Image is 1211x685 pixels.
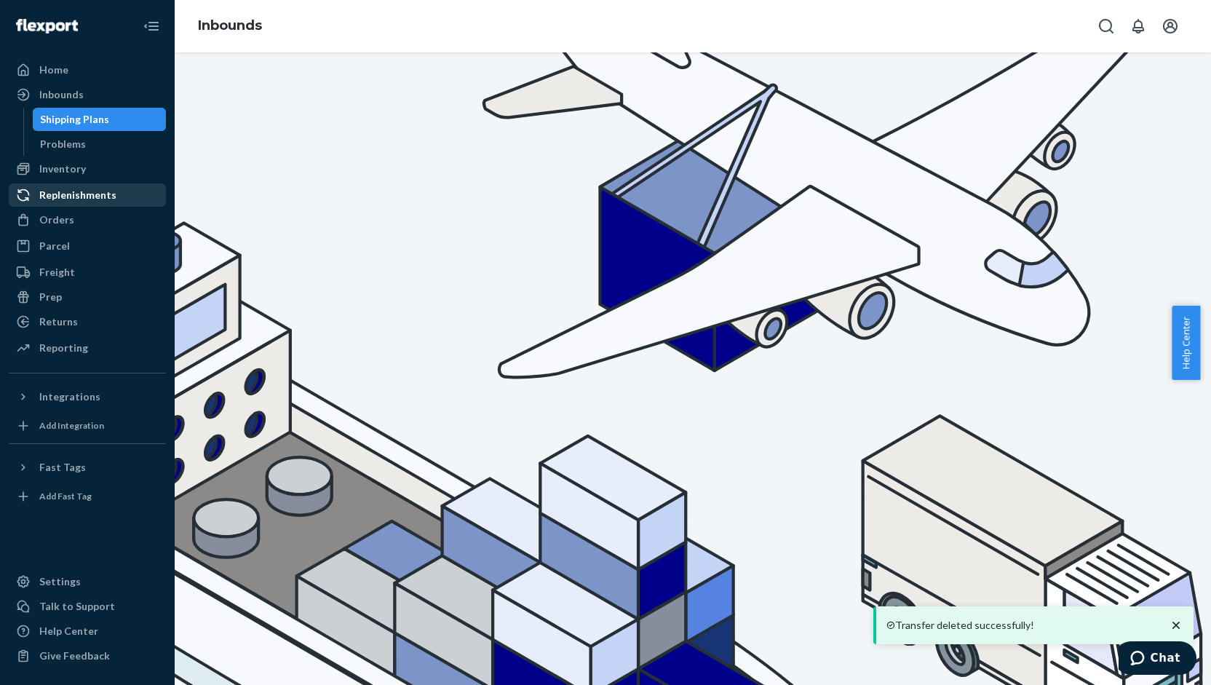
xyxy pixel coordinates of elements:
[39,188,116,202] div: Replenishments
[9,619,166,643] a: Help Center
[9,414,166,437] a: Add Integration
[9,570,166,593] a: Settings
[40,112,109,127] div: Shipping Plans
[39,460,86,475] div: Fast Tags
[9,310,166,333] a: Returns
[9,83,166,106] a: Inbounds
[9,385,166,408] button: Integrations
[9,285,166,309] a: Prep
[198,17,262,33] a: Inbounds
[9,456,166,479] button: Fast Tags
[137,12,166,41] button: Close Navigation
[39,574,81,589] div: Settings
[9,183,166,207] a: Replenishments
[39,389,100,404] div: Integrations
[1169,618,1183,633] svg: close toast
[39,490,92,502] div: Add Fast Tag
[39,213,74,227] div: Orders
[33,108,167,131] a: Shipping Plans
[39,290,62,304] div: Prep
[895,618,1154,633] p: Transfer deleted successfully!
[9,336,166,360] a: Reporting
[39,624,98,638] div: Help Center
[33,132,167,156] a: Problems
[40,137,86,151] div: Problems
[9,157,166,181] a: Inventory
[9,234,166,258] a: Parcel
[186,5,274,47] ol: breadcrumbs
[39,265,75,280] div: Freight
[1124,12,1153,41] button: Open notifications
[9,595,166,618] button: Talk to Support
[9,208,166,231] a: Orders
[39,341,88,355] div: Reporting
[9,58,166,82] a: Home
[39,87,84,102] div: Inbounds
[1119,641,1196,678] iframe: Opens a widget where you can chat to one of our agents
[16,19,78,33] img: Flexport logo
[1156,12,1185,41] button: Open account menu
[39,314,78,329] div: Returns
[39,63,68,77] div: Home
[9,644,166,668] button: Give Feedback
[39,162,86,176] div: Inventory
[1092,12,1121,41] button: Open Search Box
[39,419,104,432] div: Add Integration
[39,239,70,253] div: Parcel
[39,599,115,614] div: Talk to Support
[1172,306,1200,380] button: Help Center
[39,649,110,663] div: Give Feedback
[9,485,166,508] a: Add Fast Tag
[9,261,166,284] a: Freight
